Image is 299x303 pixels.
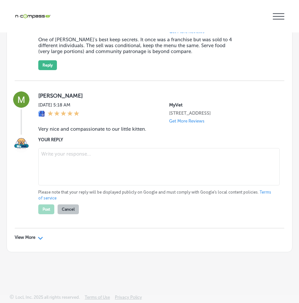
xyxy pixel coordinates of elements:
label: YOUR REPLY [38,137,274,142]
button: Reply [38,60,57,70]
p: Get More Reviews [169,119,204,123]
a: Terms of Use [85,295,110,303]
p: Locl, Inc. 2025 all rights reserved. [15,295,80,300]
p: View More [15,235,35,240]
button: Post [38,204,54,214]
label: [DATE] 5:18 AM [38,102,79,108]
img: 660ab0bf-5cc7-4cb8-ba1c-48b5ae0f18e60NCTV_CLogo_TV_Black_-500x88.png [15,13,51,19]
p: Please note that your reply will be displayed publicly on Google and must comply with Google's lo... [38,189,274,201]
p: MyVet [169,102,274,108]
img: Image [13,136,29,153]
blockquote: One of [PERSON_NAME]'s best keep secrets. It once was a franchise but was sold to 4 different ind... [38,37,233,54]
a: Privacy Policy [115,295,142,303]
p: 620 Grassfield Pkwy Suite 150 [169,110,274,116]
blockquote: Very nice and compassionate to our little kitten. [38,126,233,132]
a: Terms of service [38,189,271,201]
label: [PERSON_NAME] [38,92,274,99]
button: Cancel [58,204,79,214]
div: 5 Stars [47,110,79,118]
